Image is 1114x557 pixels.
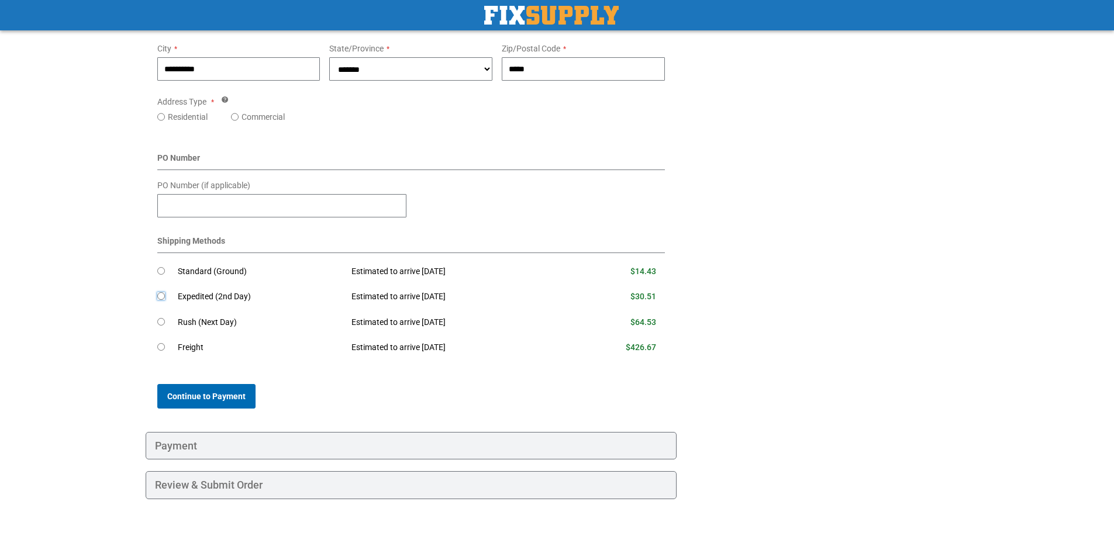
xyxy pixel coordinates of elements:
[626,342,656,352] span: $426.67
[157,44,171,53] span: City
[343,335,568,361] td: Estimated to arrive [DATE]
[157,97,206,106] span: Address Type
[157,181,250,190] span: PO Number (if applicable)
[630,267,656,276] span: $14.43
[343,284,568,310] td: Estimated to arrive [DATE]
[157,152,665,170] div: PO Number
[146,471,677,499] div: Review & Submit Order
[484,6,619,25] img: Fix Industrial Supply
[146,432,677,460] div: Payment
[168,111,208,123] label: Residential
[178,259,343,285] td: Standard (Ground)
[242,111,285,123] label: Commercial
[157,235,665,253] div: Shipping Methods
[630,317,656,327] span: $64.53
[484,6,619,25] a: store logo
[178,335,343,361] td: Freight
[178,310,343,335] td: Rush (Next Day)
[178,284,343,310] td: Expedited (2nd Day)
[502,44,560,53] span: Zip/Postal Code
[329,44,384,53] span: State/Province
[343,259,568,285] td: Estimated to arrive [DATE]
[343,310,568,335] td: Estimated to arrive [DATE]
[167,392,246,401] span: Continue to Payment
[157,384,256,409] button: Continue to Payment
[630,292,656,301] span: $30.51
